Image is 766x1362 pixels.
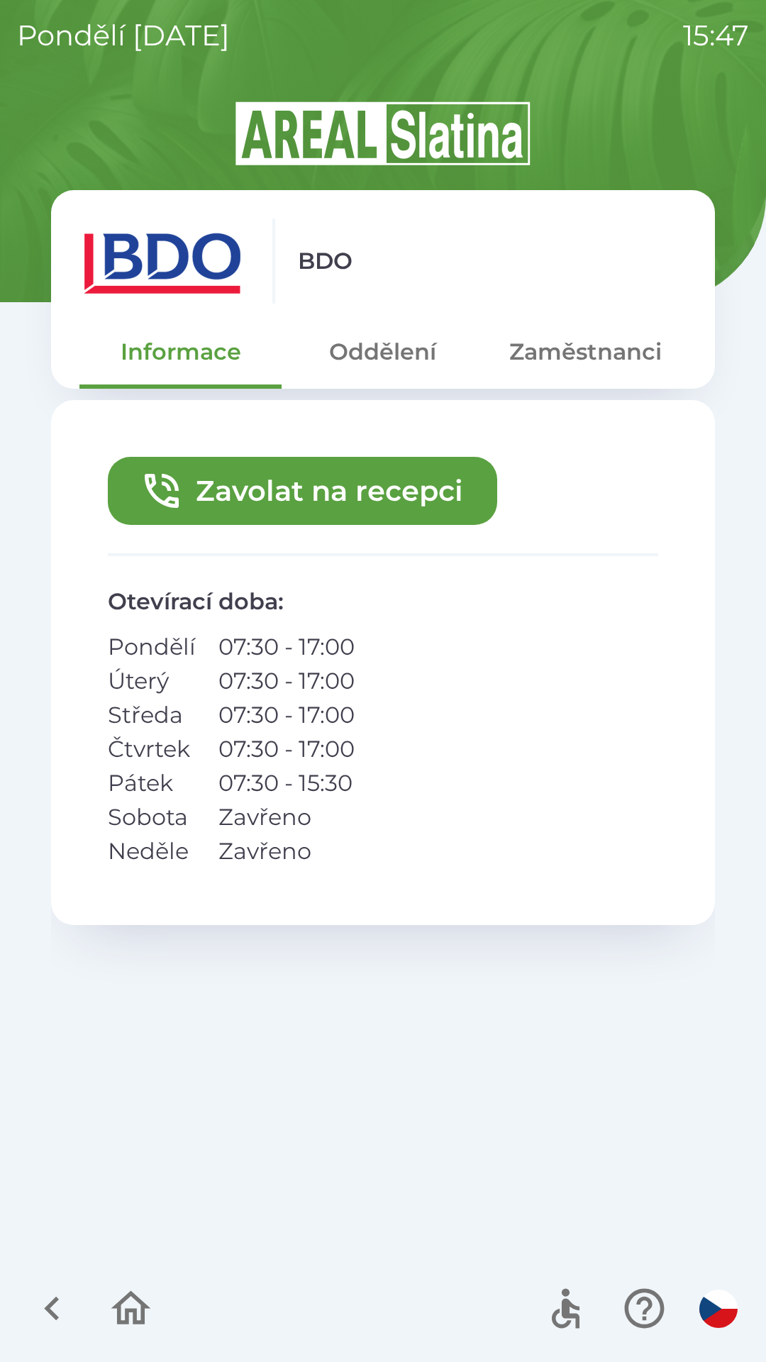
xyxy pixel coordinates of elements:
img: cs flag [699,1290,738,1328]
p: Pondělí [108,630,196,664]
p: BDO [298,244,353,278]
p: 07:30 - 17:00 [218,630,355,664]
p: Otevírací doba : [108,585,658,619]
button: Zavolat na recepci [108,457,497,525]
p: Úterý [108,664,196,698]
p: Sobota [108,800,196,834]
img: ae7449ef-04f1-48ed-85b5-e61960c78b50.png [79,218,250,304]
button: Informace [79,326,282,377]
p: Neděle [108,834,196,868]
p: Čtvrtek [108,732,196,766]
p: Zavřeno [218,800,355,834]
button: Oddělení [282,326,484,377]
p: pondělí [DATE] [17,14,230,57]
p: 07:30 - 17:00 [218,732,355,766]
p: Zavřeno [218,834,355,868]
p: 07:30 - 17:00 [218,664,355,698]
p: Pátek [108,766,196,800]
button: Zaměstnanci [484,326,687,377]
p: 15:47 [683,14,749,57]
p: Středa [108,698,196,732]
p: 07:30 - 17:00 [218,698,355,732]
p: 07:30 - 15:30 [218,766,355,800]
img: Logo [51,99,715,167]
